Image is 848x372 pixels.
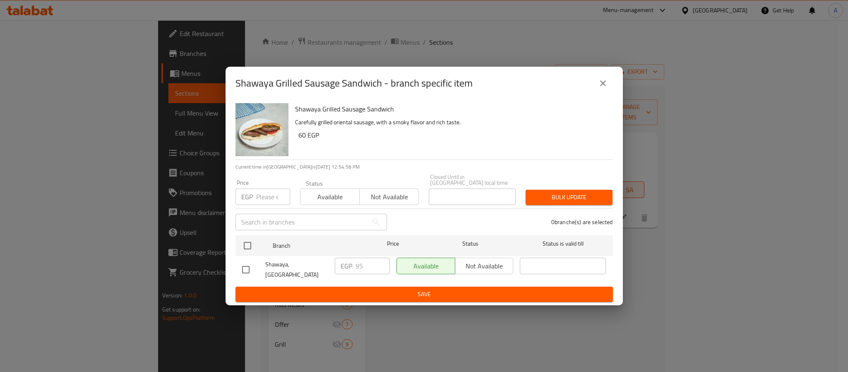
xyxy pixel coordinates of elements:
span: Status is valid till [520,239,606,249]
p: 0 branche(s) are selected [551,218,613,226]
span: Not available [363,191,416,203]
h2: Shawaya Grilled Sausage Sandwich - branch specific item [235,77,473,90]
span: Branch [273,241,359,251]
span: Status [427,239,513,249]
h6: 60 EGP [298,129,606,141]
span: Available [304,191,356,203]
span: Bulk update [532,192,606,203]
p: EGP [241,192,253,202]
p: Carefully grilled oriental sausage, with a smoky flavor and rich taste. [295,117,606,128]
img: Shawaya Grilled Sausage Sandwich [235,103,288,156]
input: Search in branches [235,214,368,230]
button: Not available [359,188,419,205]
button: Available [300,188,360,205]
span: Price [365,239,420,249]
h6: Shawaya Grilled Sausage Sandwich [295,103,606,115]
p: Current time in [GEOGRAPHIC_DATA] is [DATE] 12:54:58 PM [235,163,613,171]
button: Save [235,287,613,302]
input: Please enter price [356,258,390,274]
p: EGP [341,261,352,271]
button: close [593,73,613,93]
button: Bulk update [526,190,613,205]
span: Shawaya, [GEOGRAPHIC_DATA] [265,259,328,280]
input: Please enter price [256,188,290,205]
span: Save [242,289,606,300]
